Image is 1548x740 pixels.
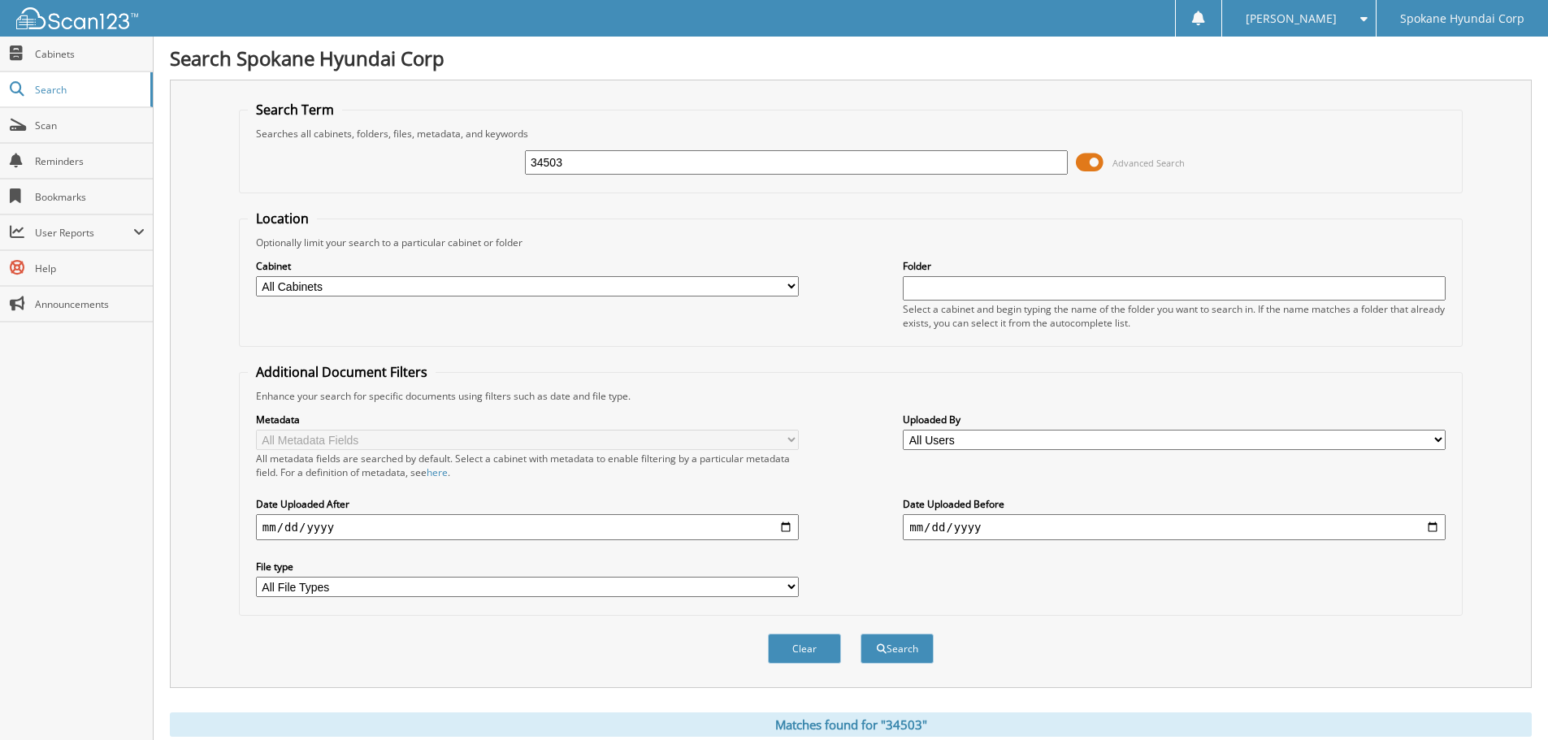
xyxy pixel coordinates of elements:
[256,497,799,511] label: Date Uploaded After
[256,259,799,273] label: Cabinet
[170,712,1532,737] div: Matches found for "34503"
[861,634,934,664] button: Search
[248,127,1454,141] div: Searches all cabinets, folders, files, metadata, and keywords
[256,560,799,573] label: File type
[903,413,1446,426] label: Uploaded By
[248,236,1454,249] div: Optionally limit your search to a particular cabinet or folder
[35,119,145,132] span: Scan
[427,465,448,479] a: here
[35,83,142,97] span: Search
[1400,14,1524,24] span: Spokane Hyundai Corp
[256,452,799,479] div: All metadata fields are searched by default. Select a cabinet with metadata to enable filtering b...
[35,154,145,168] span: Reminders
[35,297,145,311] span: Announcements
[248,101,342,119] legend: Search Term
[903,259,1446,273] label: Folder
[256,514,799,540] input: start
[903,514,1446,540] input: end
[248,210,317,227] legend: Location
[768,634,841,664] button: Clear
[256,413,799,426] label: Metadata
[35,190,145,204] span: Bookmarks
[35,47,145,61] span: Cabinets
[903,302,1446,330] div: Select a cabinet and begin typing the name of the folder you want to search in. If the name match...
[16,7,138,29] img: scan123-logo-white.svg
[35,226,133,240] span: User Reports
[1112,157,1185,169] span: Advanced Search
[248,363,436,381] legend: Additional Document Filters
[1246,14,1337,24] span: [PERSON_NAME]
[170,45,1532,71] h1: Search Spokane Hyundai Corp
[248,389,1454,403] div: Enhance your search for specific documents using filters such as date and file type.
[903,497,1446,511] label: Date Uploaded Before
[35,262,145,275] span: Help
